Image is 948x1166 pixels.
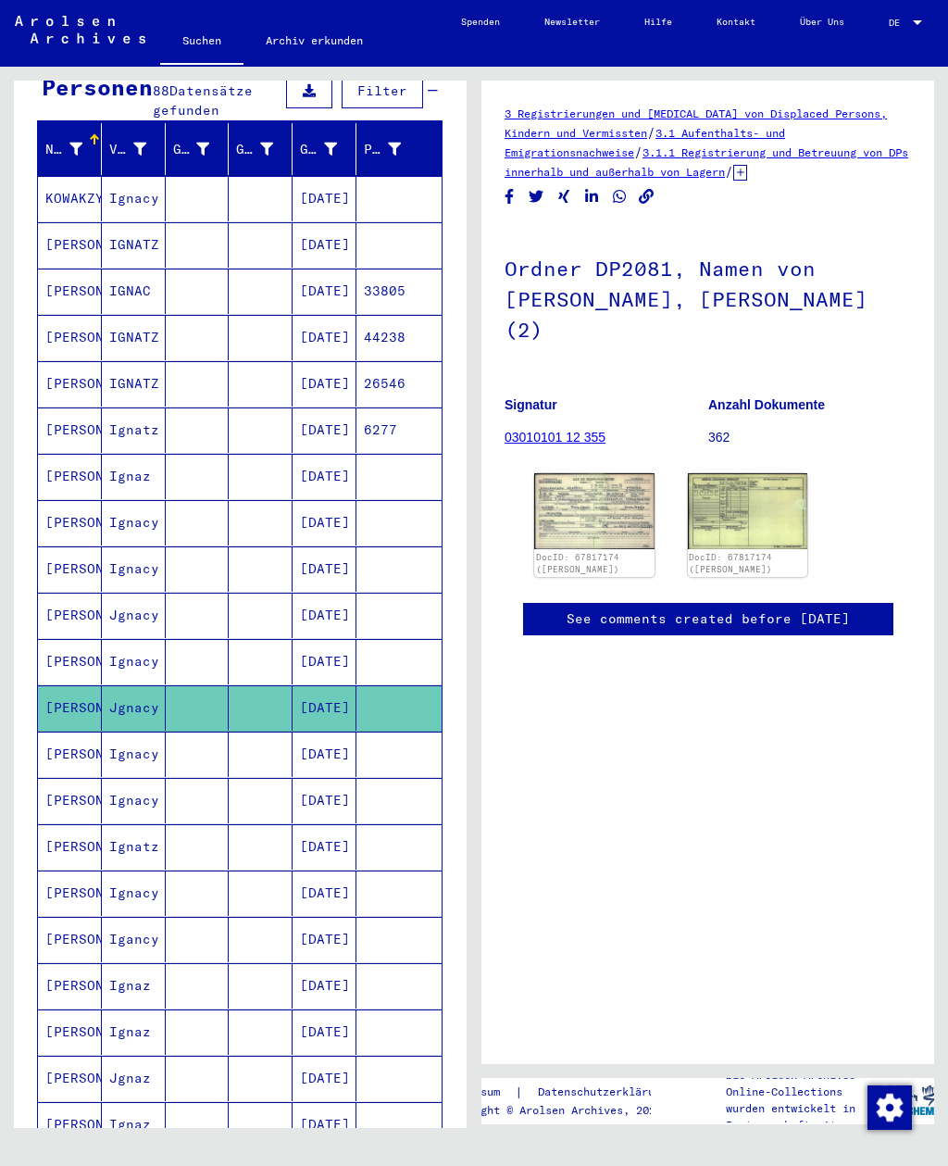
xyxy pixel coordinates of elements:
[356,407,442,453] mat-cell: 6277
[293,1102,356,1147] mat-cell: [DATE]
[293,176,356,221] mat-cell: [DATE]
[102,871,166,916] mat-cell: Ignacy
[688,473,808,548] img: 002.jpg
[102,685,166,731] mat-cell: Jgnacy
[38,315,102,360] mat-cell: [PERSON_NAME]
[102,361,166,407] mat-cell: IGNATZ
[505,430,605,445] a: 03010101 12 355
[102,315,166,360] mat-cell: IGNATZ
[38,454,102,499] mat-cell: [PERSON_NAME]
[38,917,102,962] mat-cell: [PERSON_NAME]
[102,546,166,592] mat-cell: Ignacy
[102,500,166,545] mat-cell: Ignacy
[38,123,102,175] mat-header-cell: Nachname
[293,639,356,684] mat-cell: [DATE]
[153,82,169,99] span: 88
[634,144,642,160] span: /
[293,732,356,777] mat-cell: [DATE]
[293,454,356,499] mat-cell: [DATE]
[102,1009,166,1055] mat-cell: Ignaz
[293,222,356,268] mat-cell: [DATE]
[300,134,360,164] div: Geburtsdatum
[45,140,82,159] div: Nachname
[610,185,630,208] button: Share on WhatsApp
[102,123,166,175] mat-header-cell: Vorname
[229,123,293,175] mat-header-cell: Geburt‏
[293,593,356,638] mat-cell: [DATE]
[689,552,772,575] a: DocID: 67817174 ([PERSON_NAME])
[567,609,850,629] a: See comments created before [DATE]
[160,19,243,67] a: Suchen
[236,140,273,159] div: Geburt‏
[38,222,102,268] mat-cell: [PERSON_NAME]
[293,963,356,1009] mat-cell: [DATE]
[300,140,337,159] div: Geburtsdatum
[293,1009,356,1055] mat-cell: [DATE]
[293,315,356,360] mat-cell: [DATE]
[102,639,166,684] mat-cell: Ignacy
[500,185,519,208] button: Share on Facebook
[505,107,887,140] a: 3 Registrierungen und [MEDICAL_DATA] von Displaced Persons, Kindern und Vermissten
[102,963,166,1009] mat-cell: Ignaz
[38,593,102,638] mat-cell: [PERSON_NAME]
[102,454,166,499] mat-cell: Ignaz
[102,732,166,777] mat-cell: Ignacy
[725,163,733,180] span: /
[102,593,166,638] mat-cell: Jgnacy
[357,82,407,99] span: Filter
[153,82,253,119] span: Datensätze gefunden
[505,145,908,179] a: 3.1.1 Registrierung und Betreuung von DPs innerhalb und außerhalb von Lagern
[505,397,557,412] b: Signatur
[38,269,102,314] mat-cell: [PERSON_NAME]
[38,824,102,870] mat-cell: [PERSON_NAME]
[38,407,102,453] mat-cell: [PERSON_NAME]
[102,778,166,823] mat-cell: Ignacy
[293,824,356,870] mat-cell: [DATE]
[442,1083,690,1102] div: |
[102,824,166,870] mat-cell: Ignatz
[364,140,401,159] div: Prisoner #
[364,134,424,164] div: Prisoner #
[867,1085,912,1130] img: Zustimmung ändern
[555,185,574,208] button: Share on Xing
[726,1067,878,1100] p: Die Arolsen Archives Online-Collections
[42,70,153,104] div: Personen
[173,134,233,164] div: Geburtsname
[293,123,356,175] mat-header-cell: Geburtsdatum
[38,1009,102,1055] mat-cell: [PERSON_NAME]
[534,473,655,549] img: 001.jpg
[708,397,825,412] b: Anzahl Dokumente
[356,123,442,175] mat-header-cell: Prisoner #
[293,685,356,731] mat-cell: [DATE]
[102,176,166,221] mat-cell: Ignacy
[38,500,102,545] mat-cell: [PERSON_NAME]
[536,552,619,575] a: DocID: 67817174 ([PERSON_NAME])
[38,176,102,221] mat-cell: KOWAKZYK
[102,917,166,962] mat-cell: Igancy
[166,123,230,175] mat-header-cell: Geburtsname
[15,16,145,44] img: Arolsen_neg.svg
[293,871,356,916] mat-cell: [DATE]
[102,407,166,453] mat-cell: Ignatz
[173,140,210,159] div: Geburtsname
[582,185,602,208] button: Share on LinkedIn
[523,1083,690,1102] a: Datenschutzerklärung
[293,1056,356,1101] mat-cell: [DATE]
[38,546,102,592] mat-cell: [PERSON_NAME]
[889,18,909,28] span: DE
[38,1056,102,1101] mat-cell: [PERSON_NAME]
[527,185,546,208] button: Share on Twitter
[647,124,655,141] span: /
[38,361,102,407] mat-cell: [PERSON_NAME]
[102,222,166,268] mat-cell: IGNATZ
[102,1102,166,1147] mat-cell: Ignaz
[505,226,911,369] h1: Ordner DP2081, Namen von [PERSON_NAME], [PERSON_NAME] (2)
[38,732,102,777] mat-cell: [PERSON_NAME]
[293,778,356,823] mat-cell: [DATE]
[293,407,356,453] mat-cell: [DATE]
[38,871,102,916] mat-cell: [PERSON_NAME]
[38,639,102,684] mat-cell: [PERSON_NAME]
[356,315,442,360] mat-cell: 44238
[102,1056,166,1101] mat-cell: Jgnaz
[637,185,656,208] button: Copy link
